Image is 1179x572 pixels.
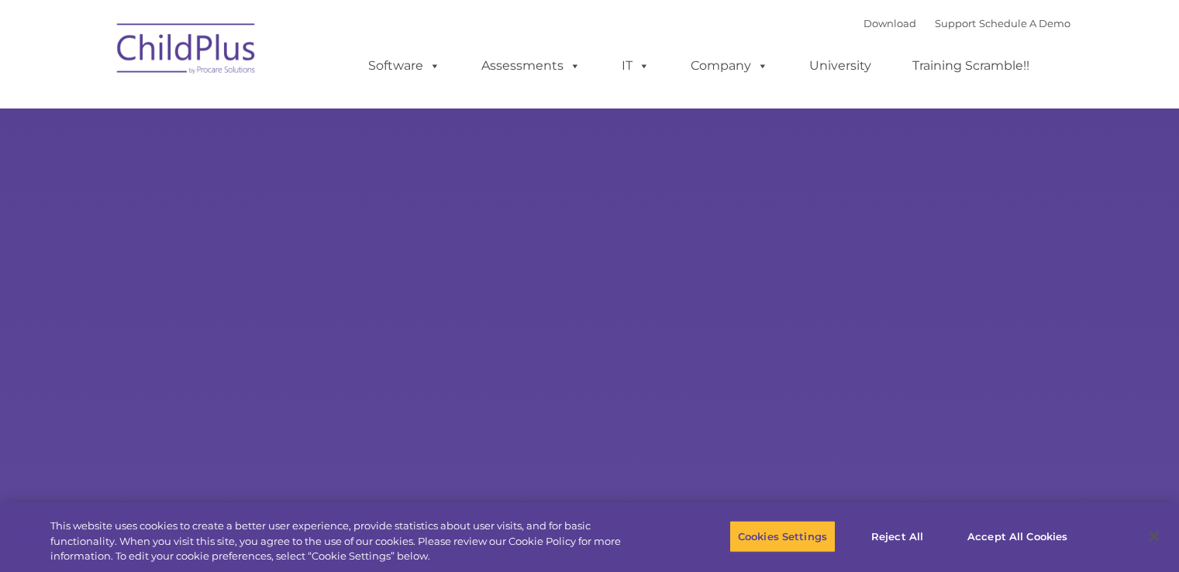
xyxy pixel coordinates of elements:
a: Support [935,17,976,29]
a: Assessments [466,50,596,81]
button: Reject All [849,520,946,553]
div: This website uses cookies to create a better user experience, provide statistics about user visit... [50,519,649,564]
button: Close [1137,519,1171,553]
a: Training Scramble!! [897,50,1045,81]
a: Software [353,50,456,81]
button: Cookies Settings [729,520,836,553]
a: IT [606,50,665,81]
a: Schedule A Demo [979,17,1070,29]
a: Download [864,17,916,29]
img: ChildPlus by Procare Solutions [109,12,264,90]
font: | [864,17,1070,29]
a: University [794,50,887,81]
a: Company [675,50,784,81]
button: Accept All Cookies [959,520,1076,553]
